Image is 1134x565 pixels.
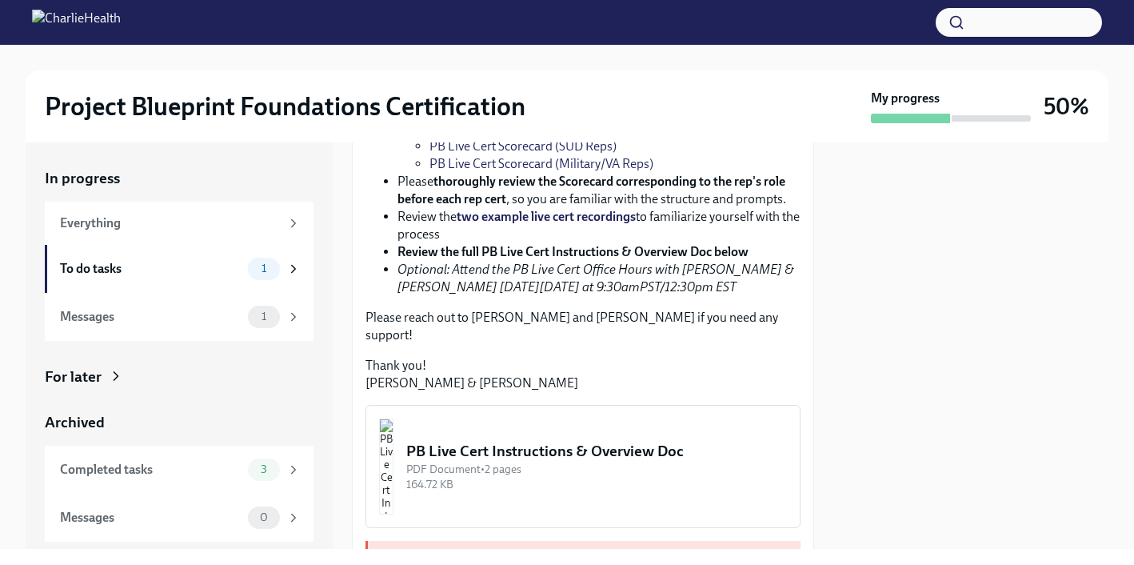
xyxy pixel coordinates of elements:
span: 3 [251,463,277,475]
div: Messages [60,308,242,326]
em: Optional: Attend the PB Live Cert Office Hours with [PERSON_NAME] & [PERSON_NAME] [DATE][DATE] at... [397,262,794,295]
a: To do tasks1 [45,245,313,293]
a: For later [45,367,313,387]
div: Everything [60,214,280,232]
li: Please , so you are familiar with the structure and prompts. [397,173,801,208]
a: two example live cert recordings [457,209,636,224]
a: Everything [45,202,313,245]
a: In progress [45,168,313,189]
div: Messages [60,509,242,527]
button: PB Live Cert Instructions & Overview DocPDF Document•2 pages164.72 KB [365,405,801,528]
a: Completed tasks3 [45,446,313,494]
a: PB Live Cert Scorecard (Military/VA Reps) [429,156,653,171]
a: Messages1 [45,293,313,341]
strong: My progress [871,90,940,107]
a: PB Live Cert Scorecard (SUD Reps) [429,138,617,154]
p: Thank you! [PERSON_NAME] & [PERSON_NAME] [365,357,801,392]
strong: thoroughly review the Scorecard corresponding to the rep's role before each rep cert [397,174,785,206]
li: Review the to familiarize yourself with the process [397,208,801,243]
div: 164.72 KB [406,477,787,492]
div: PDF Document • 2 pages [406,462,787,477]
span: 1 [252,311,276,323]
div: Completed tasks [60,461,242,479]
p: Please reach out to [PERSON_NAME] and [PERSON_NAME] if you need any support! [365,309,801,344]
h3: 50% [1044,92,1089,121]
div: For later [45,367,102,387]
h2: Project Blueprint Foundations Certification [45,90,525,122]
span: 1 [252,262,276,274]
strong: Review the full PB Live Cert Instructions & Overview Doc below [397,244,749,259]
a: Archived [45,412,313,433]
div: To do tasks [60,260,242,278]
img: CharlieHealth [32,10,121,35]
a: Messages0 [45,494,313,542]
div: PB Live Cert Instructions & Overview Doc [406,441,787,462]
span: 0 [250,511,278,523]
img: PB Live Cert Instructions & Overview Doc [379,419,393,515]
